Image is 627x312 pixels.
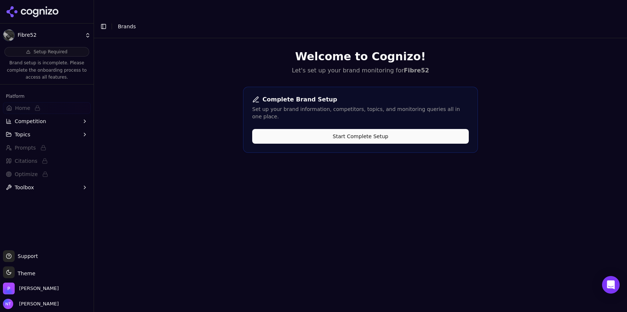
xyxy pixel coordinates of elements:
[118,24,136,29] span: Brands
[3,299,59,309] button: Open user button
[15,171,38,178] span: Optimize
[3,182,91,193] button: Toolbox
[15,131,30,138] span: Topics
[3,90,91,102] div: Platform
[252,129,469,144] button: Start Complete Setup
[3,129,91,140] button: Topics
[3,283,59,294] button: Open organization switcher
[4,60,89,81] p: Brand setup is incomplete. Please complete the onboarding process to access all features.
[602,276,620,294] div: Open Intercom Messenger
[3,299,13,309] img: Nate Tower
[15,252,38,260] span: Support
[252,96,469,103] div: Complete Brand Setup
[404,67,429,74] strong: Fibre52
[15,104,30,112] span: Home
[243,66,478,75] p: Let's set up your brand monitoring for
[118,23,136,30] nav: breadcrumb
[15,118,46,125] span: Competition
[18,32,82,39] span: Fibre52
[15,157,37,165] span: Citations
[243,50,478,63] h1: Welcome to Cognizo!
[3,115,91,127] button: Competition
[15,270,35,276] span: Theme
[252,105,469,120] div: Set up your brand information, competitors, topics, and monitoring queries all in one place.
[3,29,15,41] img: Fibre52
[16,301,59,307] span: [PERSON_NAME]
[19,285,59,292] span: Perrill
[15,144,36,151] span: Prompts
[33,49,67,55] span: Setup Required
[15,184,34,191] span: Toolbox
[3,283,15,294] img: Perrill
